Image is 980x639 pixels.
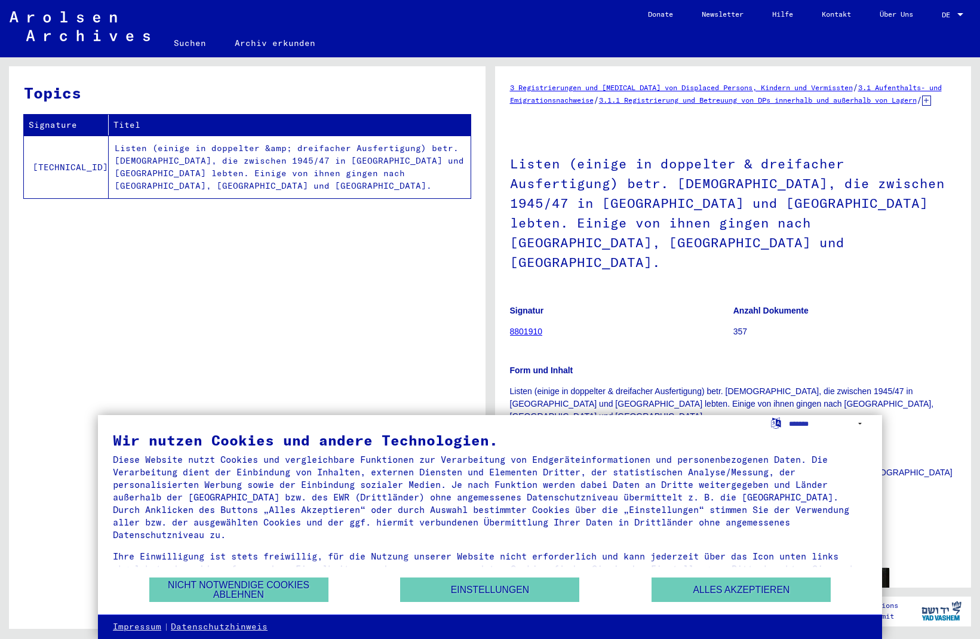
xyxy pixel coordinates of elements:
a: 3 Registrierungen und [MEDICAL_DATA] von Displaced Persons, Kindern und Vermissten [510,83,853,92]
b: Anzahl Dokumente [733,306,809,315]
td: [TECHNICAL_ID] [24,136,109,198]
div: Ihre Einwilligung ist stets freiwillig, für die Nutzung unserer Website nicht erforderlich und ka... [113,550,867,588]
p: 357 [733,325,956,338]
span: / [917,94,922,105]
a: 8801910 [510,327,543,336]
button: Alles akzeptieren [652,577,831,602]
a: Archiv erkunden [220,29,330,57]
span: / [594,94,599,105]
span: / [853,82,858,93]
b: Form und Inhalt [510,365,573,375]
p: Listen (einige in doppelter & dreifacher Ausfertigung) betr. [DEMOGRAPHIC_DATA], die zwischen 194... [510,385,957,423]
span: DE [942,11,955,19]
a: Datenschutzhinweis [171,621,268,633]
img: yv_logo.png [919,596,964,626]
a: Suchen [159,29,220,57]
h3: Topics [24,81,470,105]
div: Wir nutzen Cookies und andere Technologien. [113,433,867,447]
div: Diese Website nutzt Cookies und vergleichbare Funktionen zur Verarbeitung von Endgeräteinformatio... [113,453,867,541]
a: Impressum [113,621,161,633]
select: Sprache auswählen [789,415,867,432]
h1: Listen (einige in doppelter & dreifacher Ausfertigung) betr. [DEMOGRAPHIC_DATA], die zwischen 194... [510,136,957,287]
button: Einstellungen [400,577,579,602]
td: Listen (einige in doppelter &amp; dreifacher Ausfertigung) betr. [DEMOGRAPHIC_DATA], die zwischen... [109,136,471,198]
button: Nicht notwendige Cookies ablehnen [149,577,328,602]
label: Sprache auswählen [770,417,782,428]
img: Arolsen_neg.svg [10,11,150,41]
a: 3.1.1 Registrierung und Betreuung von DPs innerhalb und außerhalb von Lagern [599,96,917,105]
b: Signatur [510,306,544,315]
th: Signature [24,115,109,136]
th: Titel [109,115,471,136]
